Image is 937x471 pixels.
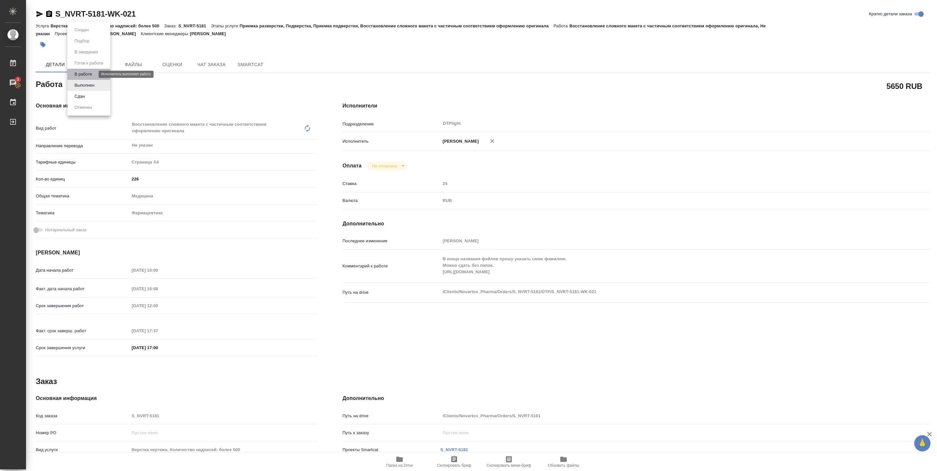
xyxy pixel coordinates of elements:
[73,60,105,67] button: Готов к работе
[73,93,87,100] button: Сдан
[73,26,91,34] button: Создан
[73,104,94,111] button: Отменен
[73,71,94,78] button: В работе
[73,49,100,56] button: В ожидании
[73,82,96,89] button: Выполнен
[73,37,91,45] button: Подбор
